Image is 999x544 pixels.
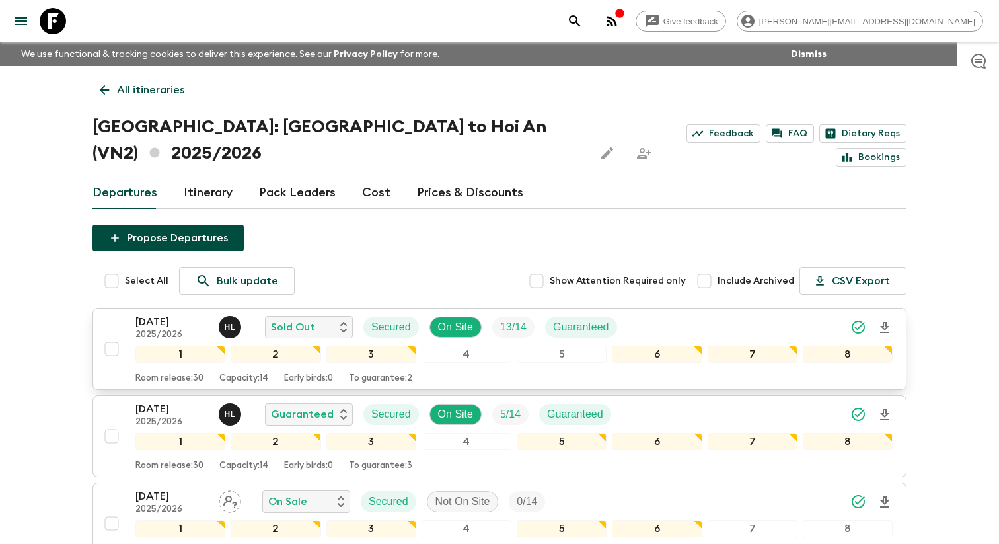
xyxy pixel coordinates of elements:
div: 3 [326,520,416,537]
div: 2 [231,520,320,537]
p: Secured [371,319,411,335]
span: Share this itinerary [631,140,657,167]
p: We use functional & tracking cookies to deliver this experience. See our for more. [16,42,445,66]
p: H L [224,322,235,332]
button: menu [8,8,34,34]
span: [PERSON_NAME][EMAIL_ADDRESS][DOMAIN_NAME] [752,17,982,26]
div: 1 [135,433,225,450]
div: 5 [517,433,607,450]
a: Cost [362,177,390,209]
svg: Synced Successfully [850,407,866,422]
div: 2 [231,346,320,363]
a: Bulk update [179,267,295,295]
button: HL [219,316,244,338]
p: Not On Site [435,494,490,510]
p: Capacity: 14 [219,373,268,384]
a: Bookings [836,148,906,167]
p: Sold Out [271,319,315,335]
div: Trip Fill [509,491,545,512]
p: On Site [438,319,473,335]
a: Privacy Policy [334,50,398,59]
p: On Sale [268,494,307,510]
p: Secured [369,494,408,510]
button: search adventures [562,8,588,34]
div: 6 [612,433,702,450]
button: [DATE]2025/2026Hoang Le NgocSold OutSecuredOn SiteTrip FillGuaranteed12345678Room release:30Capac... [92,308,906,390]
p: Secured [371,407,411,422]
p: [DATE] [135,314,208,330]
p: 2025/2026 [135,417,208,428]
p: To guarantee: 3 [349,461,412,471]
p: Early birds: 0 [284,373,333,384]
svg: Synced Successfully [850,494,866,510]
p: 2025/2026 [135,330,208,340]
span: Give feedback [656,17,725,26]
a: All itineraries [92,77,192,103]
p: Bulk update [217,273,278,289]
div: 1 [135,520,225,537]
button: Edit this itinerary [594,140,620,167]
a: Pack Leaders [259,177,336,209]
p: Guaranteed [547,407,603,422]
p: Early birds: 0 [284,461,333,471]
p: [DATE] [135,488,208,504]
div: 2 [231,433,320,450]
p: All itineraries [117,82,184,98]
h1: [GEOGRAPHIC_DATA]: [GEOGRAPHIC_DATA] to Hoi An (VN2) 2025/2026 [92,114,583,167]
div: 3 [326,346,416,363]
p: Capacity: 14 [219,461,268,471]
span: Include Archived [718,274,794,288]
svg: Synced Successfully [850,319,866,335]
div: 5 [517,520,607,537]
a: Give feedback [636,11,726,32]
span: Hoang Le Ngoc [219,407,244,418]
div: 5 [517,346,607,363]
p: 0 / 14 [517,494,537,510]
div: Trip Fill [492,404,529,425]
div: 7 [708,346,797,363]
p: Guaranteed [553,319,609,335]
button: Dismiss [788,45,830,63]
span: Assign pack leader [219,494,241,505]
p: 13 / 14 [500,319,527,335]
div: Secured [361,491,416,512]
button: Propose Departures [92,225,244,251]
p: Guaranteed [271,407,334,422]
svg: Download Onboarding [877,320,893,336]
div: 4 [422,433,511,450]
p: To guarantee: 2 [349,373,412,384]
div: 8 [803,520,893,537]
p: [DATE] [135,401,208,417]
div: 6 [612,520,702,537]
div: On Site [429,317,482,338]
div: 4 [422,346,511,363]
div: 1 [135,346,225,363]
button: HL [219,403,244,426]
span: Hoang Le Ngoc [219,320,244,330]
div: Secured [363,317,419,338]
button: [DATE]2025/2026Hoang Le NgocGuaranteedSecuredOn SiteTrip FillGuaranteed12345678Room release:30Cap... [92,395,906,477]
svg: Download Onboarding [877,494,893,510]
div: On Site [429,404,482,425]
span: Select All [125,274,168,288]
div: 7 [708,433,797,450]
div: Trip Fill [492,317,535,338]
button: CSV Export [799,267,906,295]
a: Departures [92,177,157,209]
div: 4 [422,520,511,537]
div: 7 [708,520,797,537]
p: Room release: 30 [135,373,203,384]
a: FAQ [766,124,814,143]
a: Prices & Discounts [417,177,523,209]
p: Room release: 30 [135,461,203,471]
p: On Site [438,407,473,422]
svg: Download Onboarding [877,407,893,423]
div: Secured [363,404,419,425]
div: [PERSON_NAME][EMAIL_ADDRESS][DOMAIN_NAME] [737,11,983,32]
a: Feedback [686,124,760,143]
div: 8 [803,346,893,363]
p: 2025/2026 [135,504,208,515]
p: H L [224,409,235,420]
span: Show Attention Required only [550,274,686,288]
div: 6 [612,346,702,363]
